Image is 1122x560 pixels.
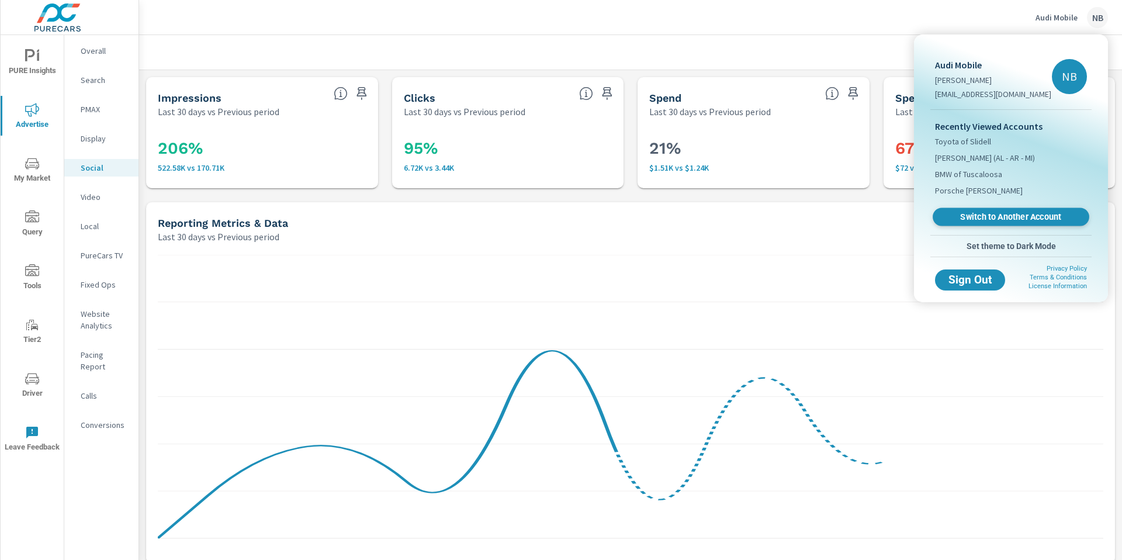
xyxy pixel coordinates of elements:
span: BMW of Tuscaloosa [935,168,1002,180]
span: [PERSON_NAME] (AL - AR - MI) [935,152,1035,164]
span: Switch to Another Account [939,212,1082,223]
p: Audi Mobile [935,58,1051,72]
span: Toyota of Slidell [935,136,991,147]
span: Porsche [PERSON_NAME] [935,185,1023,196]
p: Recently Viewed Accounts [935,119,1087,133]
p: [EMAIL_ADDRESS][DOMAIN_NAME] [935,88,1051,100]
a: Switch to Another Account [933,208,1089,226]
span: Sign Out [944,275,996,285]
a: Terms & Conditions [1030,274,1087,281]
button: Set theme to Dark Mode [930,236,1092,257]
span: Set theme to Dark Mode [935,241,1087,251]
button: Sign Out [935,269,1005,291]
div: NB [1052,59,1087,94]
p: [PERSON_NAME] [935,74,1051,86]
a: Privacy Policy [1047,265,1087,272]
a: License Information [1028,282,1087,290]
